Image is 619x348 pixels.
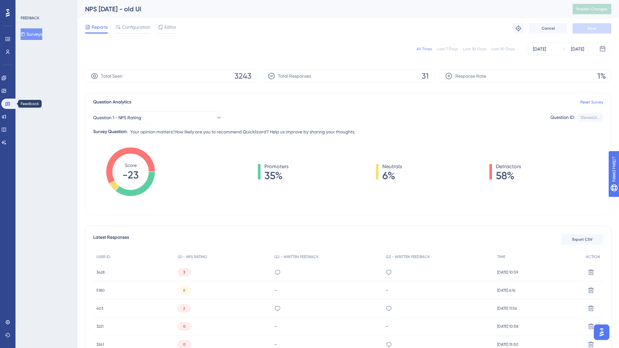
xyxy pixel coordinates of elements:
span: 3241 [96,342,104,347]
span: 35% [264,170,289,181]
span: Q2 - WRITTEN FEEDBACK [274,254,319,259]
span: [DATE] 15:50 [497,342,518,347]
span: Need Help? [15,2,40,9]
span: Promoters [264,163,289,170]
span: Cancel [542,26,555,31]
span: ACTION [586,254,600,259]
div: All Times [417,46,432,52]
button: Question 1 - NPS Rating [93,111,222,124]
span: Q3 - WRITTEN FEEDBACK [386,254,430,259]
span: 31 [422,71,429,81]
span: Total Responses [278,72,311,80]
span: 2 [183,306,185,311]
button: Surveys [21,28,42,40]
span: Latest Responses [93,234,129,245]
tspan: Score [125,163,137,168]
span: 0 [183,324,186,329]
span: Export CSV [572,237,593,242]
span: Your opinion matters! How likely are you to recommend Quicklizard? Help us improve by sharing you... [130,128,355,136]
div: Question ID: [550,113,575,122]
button: Publish Changes [573,4,611,14]
span: [DATE] 10:59 [497,270,518,275]
span: TIME [497,254,505,259]
span: 3221 [96,324,103,329]
div: - [386,287,491,293]
span: 8 [183,288,185,293]
span: 6% [382,170,402,181]
span: Question 1 - NPS Rating [93,114,141,121]
div: - [274,341,379,347]
div: [DATE] [533,45,546,53]
a: Reset Survey [580,100,603,105]
span: Configuration [122,23,150,31]
button: Export CSV [561,234,603,245]
tspan: -23 [123,169,139,181]
span: [DATE] 6:16 [497,288,515,293]
span: 3428 [96,270,105,275]
span: 58% [496,170,521,181]
span: Save [587,26,596,31]
span: Question Analytics [93,98,131,106]
button: Save [573,23,611,34]
button: Cancel [529,23,567,34]
span: 3243 [234,71,251,81]
span: 5180 [96,288,105,293]
span: Neutrals [382,163,402,170]
span: Q1 - NPS RATING [178,254,207,259]
div: FEEDBACK [21,15,39,21]
span: Response Rate [455,72,486,80]
div: 35eae624... [580,115,600,120]
div: NPS [DATE] - old UI [85,5,556,14]
span: 3 [183,270,185,275]
div: Last 7 Days [437,46,458,52]
iframe: UserGuiding AI Assistant Launcher [592,323,611,342]
span: [DATE] 10:58 [497,324,518,329]
div: - [274,323,379,329]
div: - [386,323,491,329]
span: USER ID [96,254,110,259]
div: Last 90 Days [491,46,515,52]
div: [DATE] [571,45,584,53]
span: 0 [183,342,186,347]
div: Survey Question: [93,128,128,136]
span: 1% [597,71,606,81]
span: 403 [96,306,103,311]
div: Last 30 Days [463,46,486,52]
span: Detractors [496,163,521,170]
span: Reports [92,23,108,31]
span: Editor [164,23,176,31]
div: - [274,287,379,293]
span: [DATE] 11:56 [497,306,517,311]
span: Publish Changes [576,6,607,12]
span: Total Seen [101,72,123,80]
